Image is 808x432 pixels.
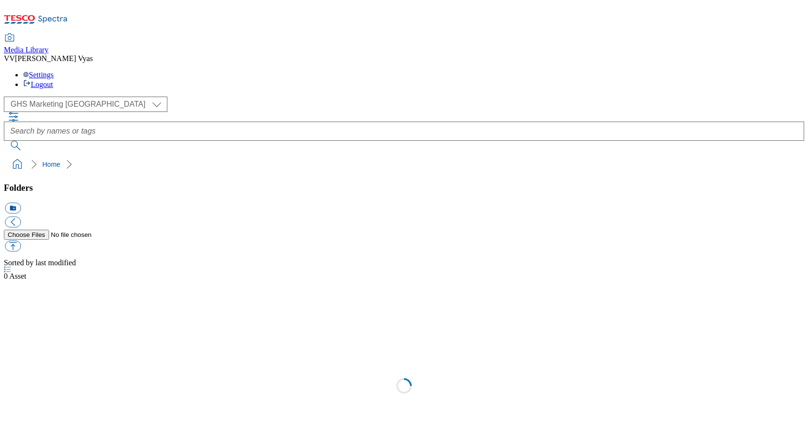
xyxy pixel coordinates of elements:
a: home [10,157,25,172]
span: Media Library [4,46,49,54]
span: VV [4,54,15,62]
a: Media Library [4,34,49,54]
input: Search by names or tags [4,122,804,141]
nav: breadcrumb [4,155,804,173]
a: Home [42,160,60,168]
span: 0 [4,272,9,280]
span: Asset [4,272,26,280]
span: [PERSON_NAME] Vyas [15,54,93,62]
span: Sorted by last modified [4,259,76,267]
a: Logout [23,80,53,88]
h3: Folders [4,183,804,193]
a: Settings [23,71,54,79]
